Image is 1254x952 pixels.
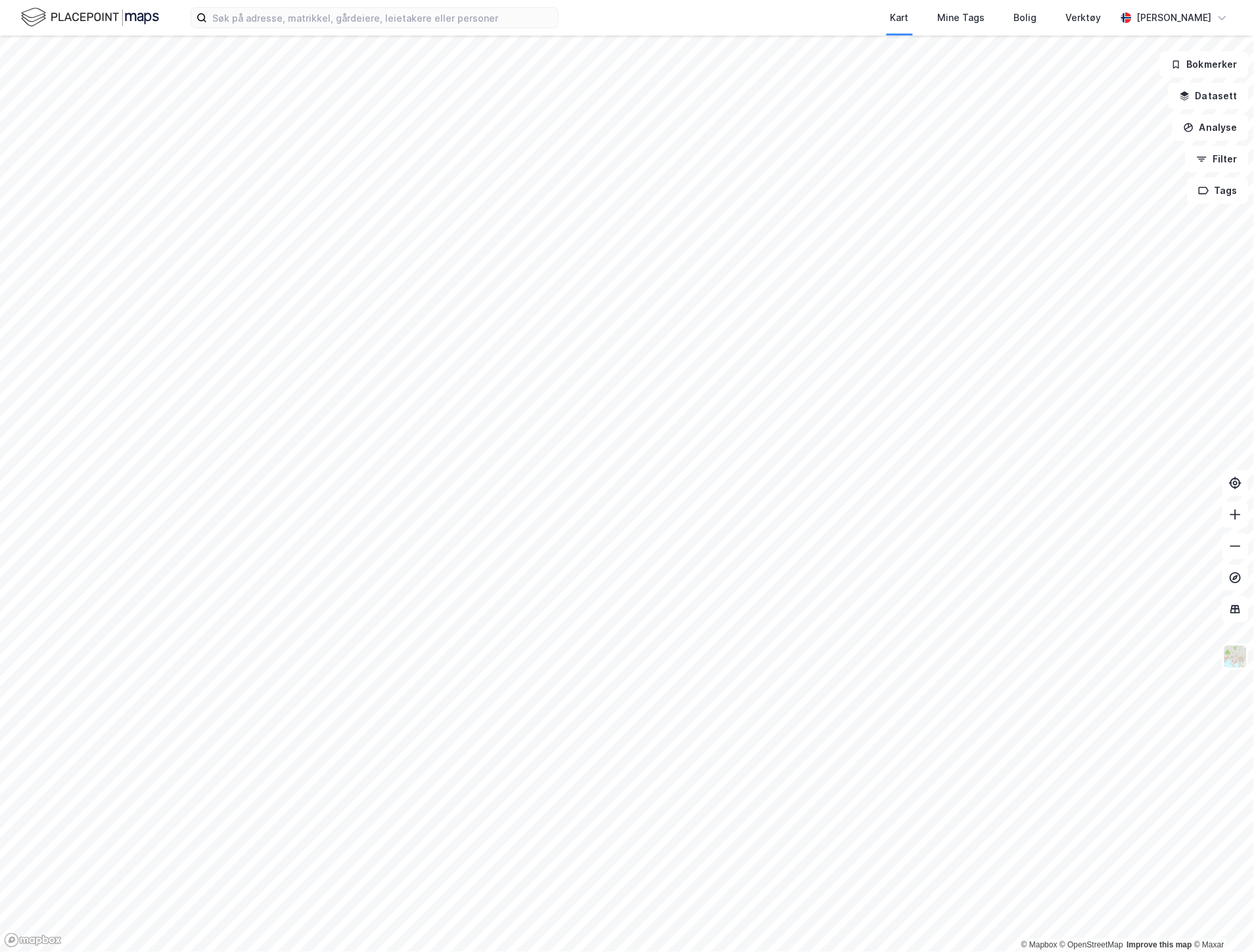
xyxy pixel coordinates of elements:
[1137,10,1212,26] div: [PERSON_NAME]
[207,8,558,28] input: Søk på adresse, matrikkel, gårdeiere, leietakere eller personer
[1169,83,1249,109] button: Datasett
[1188,889,1254,952] iframe: Chat Widget
[891,10,909,26] div: Kart
[1127,941,1192,950] a: Improve this map
[1223,644,1248,669] img: Z
[1066,10,1102,26] div: Verktøy
[938,10,985,26] div: Mine Tags
[1188,178,1249,204] button: Tags
[1188,889,1254,952] div: Kontrollprogram for chat
[1160,51,1249,78] button: Bokmerker
[1021,941,1057,950] a: Mapbox
[1186,146,1249,172] button: Filter
[1173,114,1249,141] button: Analyse
[1014,10,1037,26] div: Bolig
[1060,941,1124,950] a: OpenStreetMap
[21,6,159,29] img: logo.f888ab2527a4732fd821a326f86c7f29.svg
[4,933,62,948] a: Mapbox homepage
